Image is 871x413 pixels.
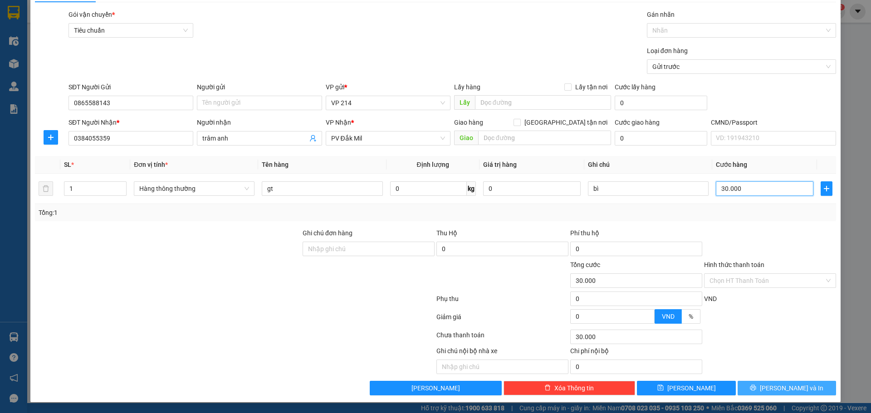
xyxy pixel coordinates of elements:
th: Ghi chú [584,156,712,174]
span: Tổng cước [570,261,600,268]
span: VND [662,313,675,320]
span: 21410250615 [88,34,128,41]
input: Dọc đường [478,131,611,145]
label: Gán nhãn [647,11,675,18]
span: Thu Hộ [436,229,457,237]
span: 08:58:56 [DATE] [86,41,128,48]
span: plus [44,134,58,141]
span: Gói vận chuyển [69,11,115,18]
input: Cước giao hàng [615,131,707,146]
div: VP gửi [326,82,450,92]
input: 0 [483,181,581,196]
span: Giao hàng [454,119,483,126]
span: % [689,313,693,320]
span: Hàng thông thường [139,182,249,195]
span: Gửi trước [652,60,831,73]
button: plus [821,181,832,196]
div: Phí thu hộ [570,228,702,242]
span: Lấy tận nơi [572,82,611,92]
div: Người gửi [197,82,322,92]
span: kg [467,181,476,196]
div: CMND/Passport [711,117,836,127]
span: Cước hàng [716,161,747,168]
strong: BIÊN NHẬN GỬI HÀNG HOÁ [31,54,105,61]
button: plus [44,130,58,145]
span: user-add [309,135,317,142]
span: Tiêu chuẩn [74,24,188,37]
span: SL [64,161,71,168]
img: logo [9,20,21,43]
input: Ghi chú đơn hàng [303,242,435,256]
button: save[PERSON_NAME] [637,381,735,395]
input: Dọc đường [475,95,611,110]
div: Chi phí nội bộ [570,346,702,360]
span: [PERSON_NAME] [411,383,460,393]
span: Giá trị hàng [483,161,517,168]
label: Hình thức thanh toán [704,261,764,268]
span: Định lượng [417,161,449,168]
span: Tên hàng [262,161,289,168]
input: VD: Bàn, Ghế [262,181,382,196]
span: VP Nhận [326,119,351,126]
label: Ghi chú đơn hàng [303,229,352,237]
button: delete [39,181,53,196]
div: Chưa thanh toán [435,330,569,346]
label: Cước lấy hàng [615,83,656,91]
span: plus [821,185,832,192]
div: Người nhận [197,117,322,127]
div: SĐT Người Gửi [69,82,193,92]
span: [PERSON_NAME] [667,383,716,393]
span: VP 214 [31,63,45,68]
span: Lấy [454,95,475,110]
div: Ghi chú nội bộ nhà xe [436,346,568,360]
div: Giảm giá [435,312,569,328]
strong: CÔNG TY TNHH [GEOGRAPHIC_DATA] 214 QL13 - P.26 - Q.BÌNH THẠNH - TP HCM 1900888606 [24,15,73,49]
input: Cước lấy hàng [615,96,707,110]
span: VP 214 [331,96,445,110]
span: Xóa Thông tin [554,383,594,393]
span: Nơi nhận: [69,63,84,76]
span: VND [704,295,717,302]
button: deleteXóa Thông tin [504,381,636,395]
button: [PERSON_NAME] [370,381,502,395]
span: Lấy hàng [454,83,480,91]
span: PV Đắk Mil [331,131,445,145]
div: Tổng: 1 [39,208,336,218]
label: Cước giao hàng [615,119,660,126]
span: Giao [454,131,478,145]
span: PV Đắk Song [91,63,117,68]
button: printer[PERSON_NAME] và In [738,381,836,395]
div: SĐT Người Nhận [69,117,193,127]
span: delete [544,384,551,392]
span: Đơn vị tính [134,161,168,168]
span: Nơi gửi: [9,63,19,76]
label: Loại đơn hàng [647,47,688,54]
div: Phụ thu [435,294,569,310]
input: Nhập ghi chú [436,360,568,374]
span: printer [750,384,756,392]
input: Ghi Chú [588,181,709,196]
span: [GEOGRAPHIC_DATA] tận nơi [521,117,611,127]
span: [PERSON_NAME] và In [760,383,823,393]
span: save [657,384,664,392]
